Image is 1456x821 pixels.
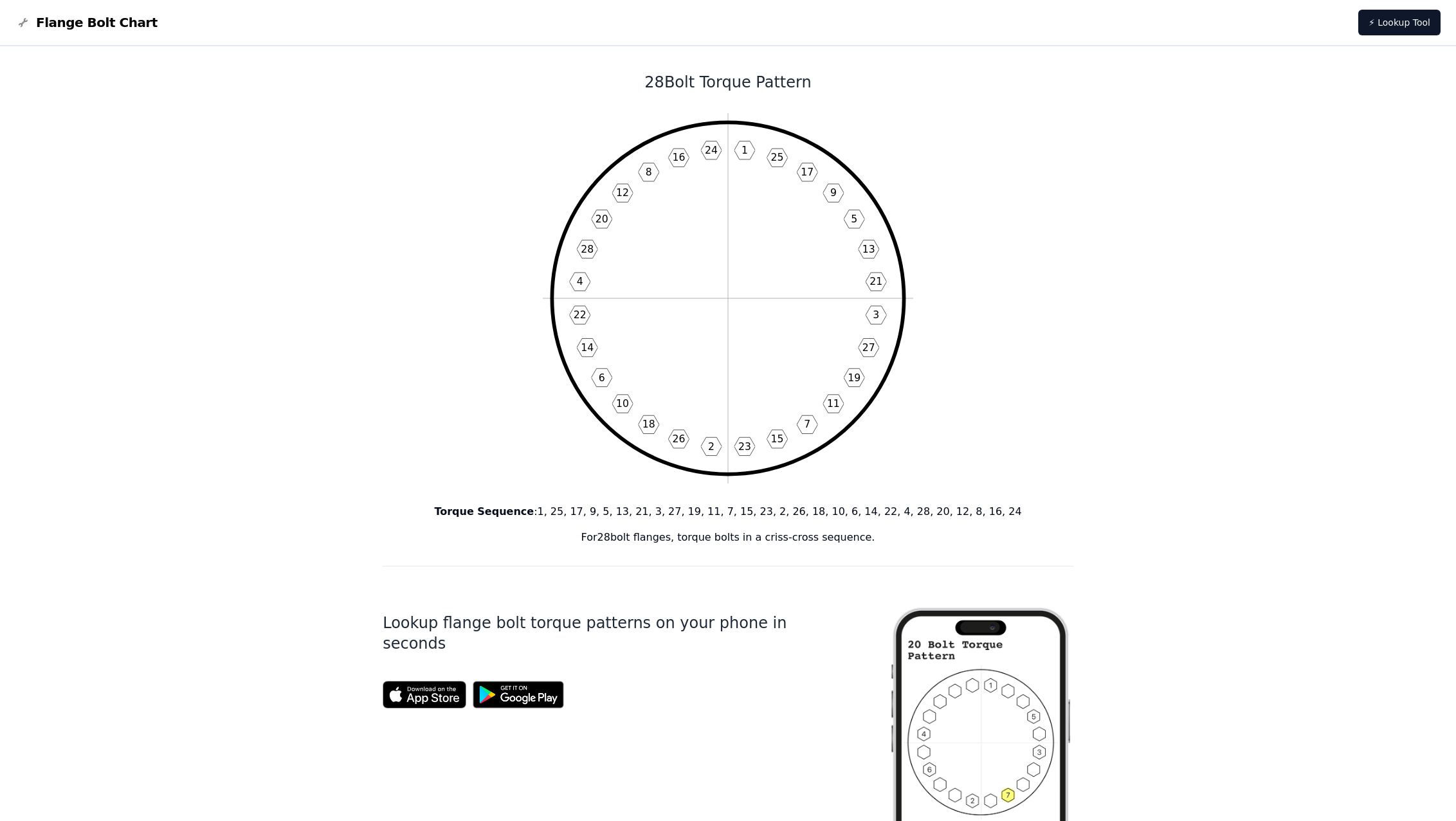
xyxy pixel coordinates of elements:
text: 5 [851,213,857,225]
text: 17 [801,166,814,178]
text: 28 [581,243,594,255]
img: Get it on Google Play [466,674,570,715]
text: 20 [596,213,608,225]
text: 18 [642,418,655,430]
text: 27 [862,341,875,354]
text: 9 [830,186,837,199]
text: 11 [827,397,840,410]
text: 25 [771,151,784,163]
text: 14 [581,341,594,354]
text: 13 [862,243,875,255]
text: 1 [742,144,748,156]
a: Flange Bolt Chart LogoFlange Bolt Chart [15,14,158,32]
text: 6 [599,372,605,384]
text: 8 [646,166,652,178]
h1: Lookup flange bolt torque patterns on your phone in seconds [383,613,847,654]
p: : 1, 25, 17, 9, 5, 13, 21, 3, 27, 19, 11, 7, 15, 23, 2, 26, 18, 10, 6, 14, 22, 4, 28, 20, 12, 8, ... [383,504,1073,519]
text: 10 [616,397,629,410]
h1: 28 Bolt Torque Pattern [383,72,1073,93]
a: ⚡ Lookup Tool [1358,10,1441,35]
text: 15 [771,433,784,445]
text: 19 [848,372,860,384]
text: 3 [873,309,879,321]
img: App Store badge for the Flange Bolt Chart app [383,681,466,708]
span: Flange Bolt Chart [36,14,158,32]
text: 4 [577,275,583,287]
text: 24 [705,144,718,156]
text: 22 [574,309,587,321]
text: 7 [804,418,810,430]
text: 23 [738,440,751,453]
b: Torque Sequence [434,505,534,518]
text: 16 [672,151,685,163]
p: For 28 bolt flanges, torque bolts in a criss-cross sequence. [383,530,1073,545]
text: 26 [672,433,685,445]
text: 12 [616,186,629,199]
text: 2 [708,440,714,453]
text: 21 [869,275,882,287]
img: Flange Bolt Chart Logo [15,15,31,30]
